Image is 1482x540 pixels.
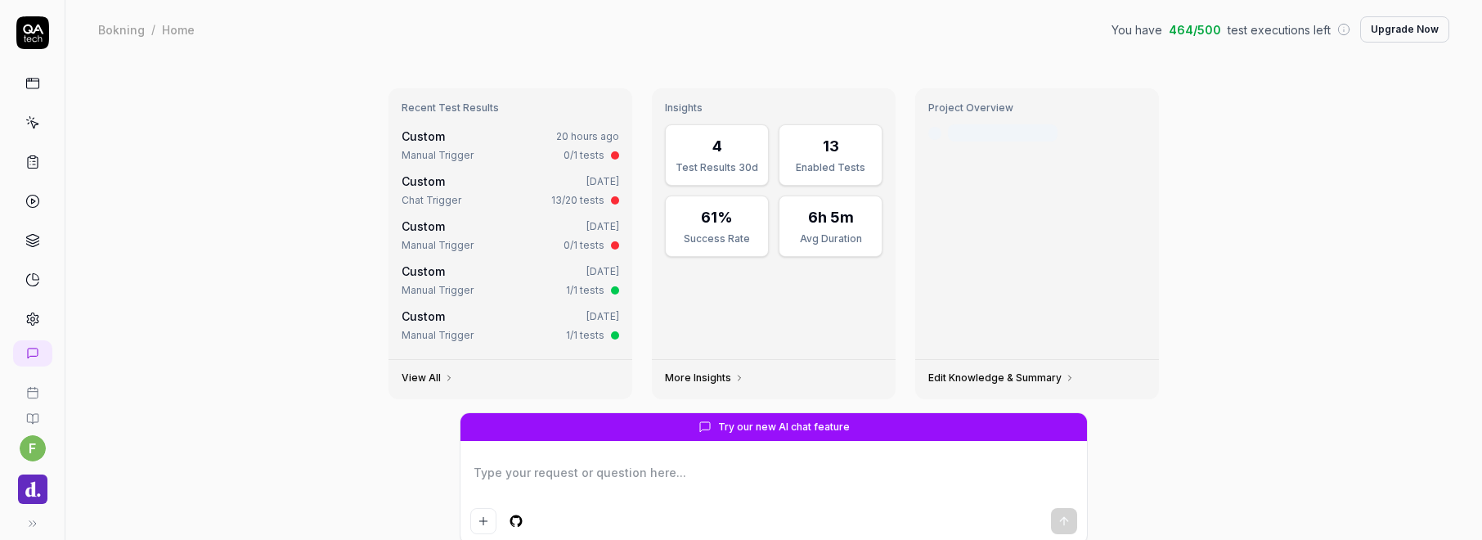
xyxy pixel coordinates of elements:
[402,264,445,278] span: Custom
[98,21,145,38] div: Bokning
[808,206,854,228] div: 6h 5m
[718,420,850,434] span: Try our new AI chat feature
[1111,21,1162,38] span: You have
[18,475,47,504] img: Done Logo
[928,101,1146,115] h3: Project Overview
[398,304,622,346] a: Custom[DATE]Manual Trigger1/1 tests
[586,220,619,232] time: [DATE]
[402,219,445,233] span: Custom
[551,193,604,208] div: 13/20 tests
[7,461,58,507] button: Done Logo
[665,371,744,385] a: More Insights
[566,283,604,298] div: 1/1 tests
[566,328,604,343] div: 1/1 tests
[398,124,622,166] a: Custom20 hours agoManual Trigger0/1 tests
[402,148,474,163] div: Manual Trigger
[398,259,622,301] a: Custom[DATE]Manual Trigger1/1 tests
[402,328,474,343] div: Manual Trigger
[402,129,445,143] span: Custom
[928,371,1075,385] a: Edit Knowledge & Summary
[470,508,496,534] button: Add attachment
[676,160,758,175] div: Test Results 30d
[151,21,155,38] div: /
[586,265,619,277] time: [DATE]
[402,174,445,188] span: Custom
[564,238,604,253] div: 0/1 tests
[402,238,474,253] div: Manual Trigger
[586,310,619,322] time: [DATE]
[789,232,872,246] div: Avg Duration
[398,169,622,211] a: Custom[DATE]Chat Trigger13/20 tests
[789,160,872,175] div: Enabled Tests
[948,124,1058,142] div: Last crawled [DATE]
[1360,16,1449,43] button: Upgrade Now
[712,135,722,157] div: 4
[398,214,622,256] a: Custom[DATE]Manual Trigger0/1 tests
[20,435,46,461] button: f
[823,135,839,157] div: 13
[13,340,52,367] a: New conversation
[7,399,58,425] a: Documentation
[7,373,58,399] a: Book a call with us
[665,101,882,115] h3: Insights
[402,371,454,385] a: View All
[701,206,733,228] div: 61%
[556,130,619,142] time: 20 hours ago
[402,101,619,115] h3: Recent Test Results
[162,21,195,38] div: Home
[402,193,461,208] div: Chat Trigger
[676,232,758,246] div: Success Rate
[402,309,445,323] span: Custom
[564,148,604,163] div: 0/1 tests
[1228,21,1331,38] span: test executions left
[1169,21,1221,38] span: 464 / 500
[586,175,619,187] time: [DATE]
[402,283,474,298] div: Manual Trigger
